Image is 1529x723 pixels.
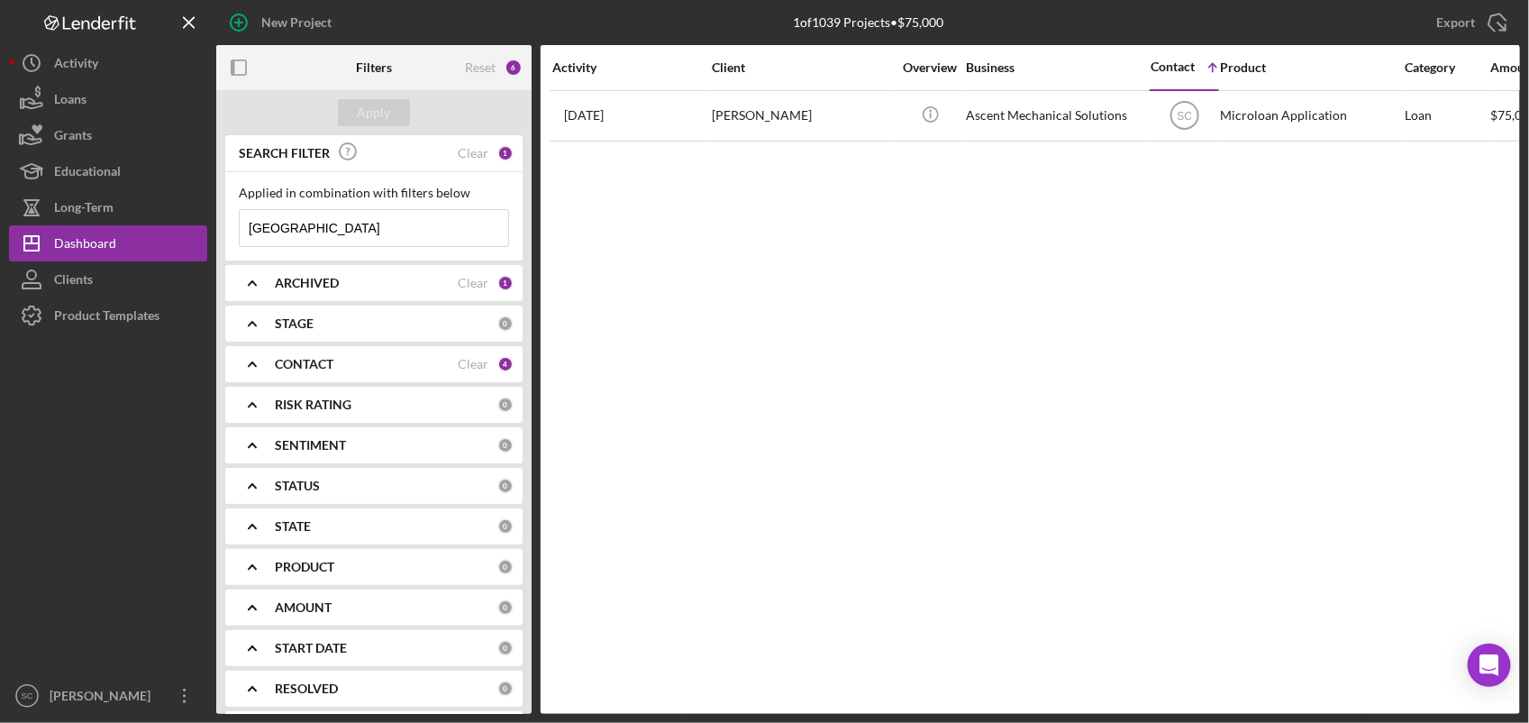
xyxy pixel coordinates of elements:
[1177,110,1192,123] text: SC
[45,678,162,718] div: [PERSON_NAME]
[896,60,964,75] div: Overview
[54,45,98,86] div: Activity
[216,5,350,41] button: New Project
[275,600,332,615] b: AMOUNT
[497,599,514,616] div: 0
[275,316,314,331] b: STAGE
[966,92,1146,140] div: Ascent Mechanical Solutions
[9,81,207,117] button: Loans
[552,60,710,75] div: Activity
[793,15,943,30] div: 1 of 1039 Projects • $75,000
[497,640,514,656] div: 0
[1151,59,1195,74] div: Contact
[9,297,207,334] button: Product Templates
[966,60,1146,75] div: Business
[275,682,338,696] b: RESOLVED
[9,678,207,714] button: SC[PERSON_NAME]
[497,478,514,494] div: 0
[239,186,509,200] div: Applied in combination with filters below
[458,146,488,160] div: Clear
[261,5,332,41] div: New Project
[497,518,514,535] div: 0
[712,92,892,140] div: [PERSON_NAME]
[9,45,207,81] button: Activity
[458,276,488,290] div: Clear
[1220,60,1400,75] div: Product
[9,189,207,225] button: Long-Term
[1405,92,1488,140] div: Loan
[54,297,159,338] div: Product Templates
[497,681,514,697] div: 0
[338,99,410,126] button: Apply
[356,60,392,75] b: Filters
[465,60,496,75] div: Reset
[1405,60,1488,75] div: Category
[275,560,334,574] b: PRODUCT
[9,117,207,153] button: Grants
[9,225,207,261] button: Dashboard
[564,108,604,123] time: 2025-08-13 18:54
[54,117,92,158] div: Grants
[275,276,339,290] b: ARCHIVED
[239,146,330,160] b: SEARCH FILTER
[1418,5,1520,41] button: Export
[358,99,391,126] div: Apply
[497,559,514,575] div: 0
[275,641,347,655] b: START DATE
[497,275,514,291] div: 1
[54,153,121,194] div: Educational
[275,479,320,493] b: STATUS
[1468,644,1511,687] div: Open Intercom Messenger
[54,261,93,302] div: Clients
[275,438,346,453] b: SENTIMENT
[712,60,892,75] div: Client
[497,356,514,372] div: 4
[497,397,514,413] div: 0
[275,398,351,412] b: RISK RATING
[1220,92,1400,140] div: Microloan Application
[54,81,86,122] div: Loans
[275,519,311,534] b: STATE
[1436,5,1475,41] div: Export
[497,316,514,332] div: 0
[497,437,514,453] div: 0
[505,59,523,77] div: 6
[9,261,207,297] button: Clients
[54,225,116,266] div: Dashboard
[497,145,514,161] div: 1
[275,357,333,371] b: CONTACT
[21,691,32,701] text: SC
[458,357,488,371] div: Clear
[9,153,207,189] button: Educational
[54,189,114,230] div: Long-Term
